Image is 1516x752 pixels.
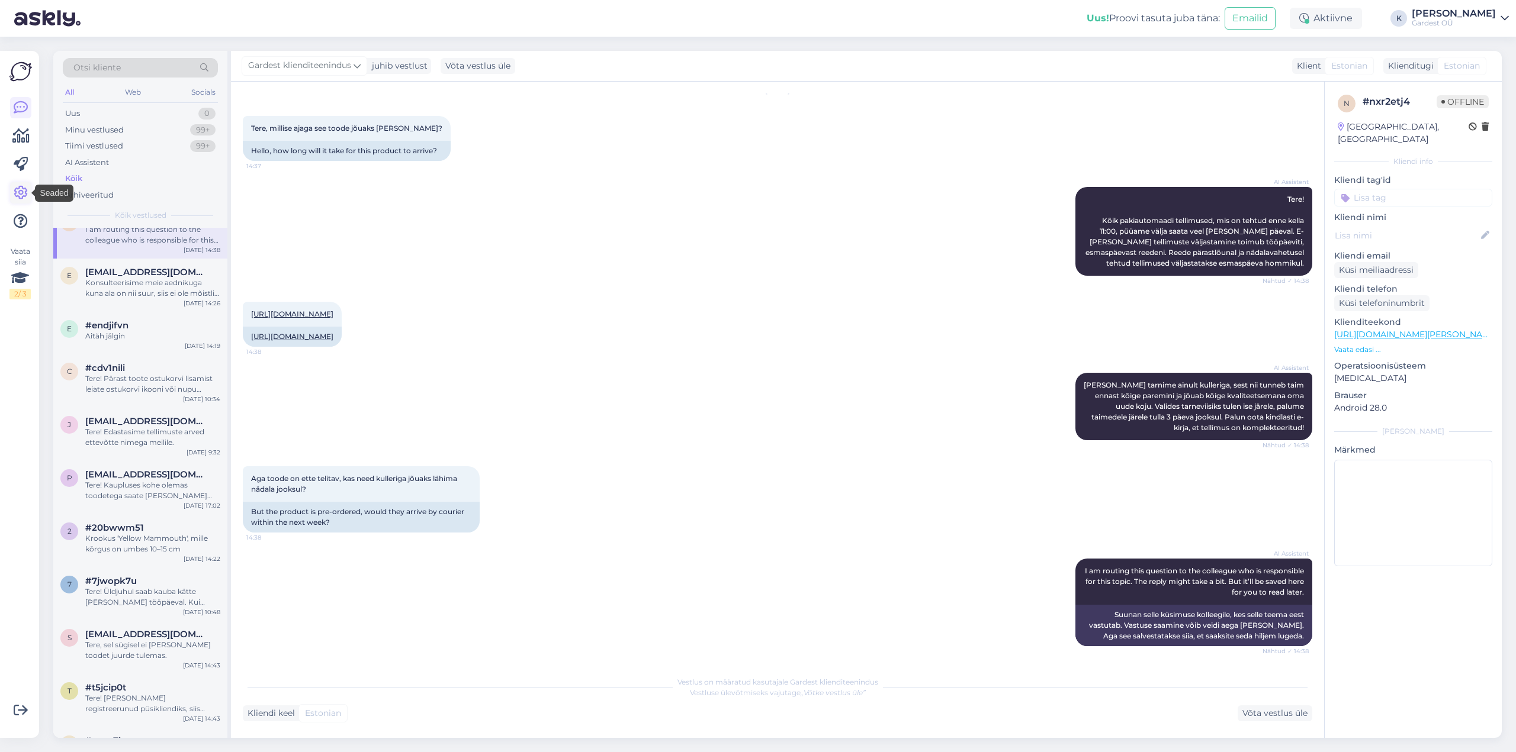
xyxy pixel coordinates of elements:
div: [DATE] 9:32 [187,448,220,457]
span: jaaguphinn@gmail.com [85,416,208,427]
span: #endjifvn [85,320,129,331]
span: 2 [68,527,72,535]
div: Socials [189,85,218,100]
div: But the product is pre-ordered, would they arrive by courier within the next week? [243,502,480,532]
span: #20bwwm51 [85,522,144,533]
div: Tere! Pärast toote ostukorvi lisamist leiate ostukorvi ikooni või nupu tavaliselt lehe paremast ü... [85,373,220,395]
span: #cdv1nili [85,363,125,373]
div: Aitäh jälgin [85,331,220,341]
button: Emailid [1225,7,1276,30]
div: Proovi tasuta juba täna: [1087,11,1220,25]
input: Lisa tag [1334,189,1492,206]
div: Kliendi keel [243,707,295,719]
span: pparmson@gmail.com [85,469,208,480]
p: Vaata edasi ... [1334,344,1492,355]
div: Aktiivne [1290,8,1362,29]
div: [DATE] 10:48 [183,608,220,617]
span: #7jwopk7u [85,576,137,586]
input: Lisa nimi [1335,229,1479,242]
div: # nxr2etj4 [1363,95,1437,109]
div: Küsi telefoninumbrit [1334,295,1430,311]
div: Hello, how long will it take for this product to arrive? [243,141,451,161]
span: p [67,473,72,482]
span: s [68,633,72,642]
span: I am routing this question to the colleague who is responsible for this topic. The reply might ta... [1085,566,1306,596]
span: Aga toode on ette telitav, kas need kulleriga jõuaks lähima nädala jooksul? [251,474,459,493]
div: Web [123,85,143,100]
div: K [1390,10,1407,27]
a: [URL][DOMAIN_NAME] [251,332,333,341]
div: Arhiveeritud [65,189,114,201]
span: j [68,420,71,429]
div: [DATE] 14:22 [184,554,220,563]
span: Vestluse ülevõtmiseks vajutage [690,688,866,697]
span: Gardest klienditeenindus [248,59,351,72]
span: Offline [1437,95,1489,108]
p: Klienditeekond [1334,316,1492,328]
div: [DATE] 17:02 [184,501,220,510]
span: #cvca7lzx [85,735,131,746]
div: [PERSON_NAME] [1334,426,1492,437]
span: t [68,686,72,695]
span: Otsi kliente [73,62,121,74]
span: Kõik vestlused [115,210,166,221]
span: AI Assistent [1264,177,1309,186]
span: [PERSON_NAME] tarnime ainult kulleriga, sest nii tunneb taim ennast kõige paremini ja jõuab kõige... [1084,380,1306,432]
span: silja.maasing@pjk.ee [85,629,208,640]
div: [PERSON_NAME] [1412,9,1496,18]
span: 14:38 [246,533,291,542]
span: Estonian [305,707,341,719]
div: Konsulteerisime meie aednikuga kuna ala on nii suur, siis ei ole mõistlik kasutada murul fungutsi... [85,277,220,299]
span: Estonian [1331,60,1367,72]
img: Askly Logo [9,60,32,83]
div: Klienditugi [1383,60,1434,72]
div: [DATE] 14:19 [185,341,220,350]
span: Vestlus on määratud kasutajale Gardest klienditeenindus [677,677,878,686]
div: [DATE] 14:38 [184,246,220,254]
div: Uus [65,108,80,120]
span: AI Assistent [1264,363,1309,372]
div: Kliendi info [1334,156,1492,167]
p: Operatsioonisüsteem [1334,360,1492,372]
p: Android 28.0 [1334,402,1492,414]
p: Brauser [1334,389,1492,402]
div: Kõik [65,173,82,185]
span: Tere! Kõik pakiautomaadi tellimused, mis on tehtud enne kella 11:00, püüame välja saata veel [PER... [1085,195,1306,267]
div: 99+ [190,140,216,152]
div: Tere! Kaupluses kohe olemas toodetega saate [PERSON_NAME] päeval või järgmisel päeval kauba juba ... [85,480,220,501]
div: Tiimi vestlused [65,140,123,152]
div: AI Assistent [65,157,109,169]
p: Kliendi tag'id [1334,174,1492,186]
b: Uus! [1087,12,1109,24]
a: [URL][DOMAIN_NAME] [251,309,333,318]
div: juhib vestlust [367,60,428,72]
div: Võta vestlus üle [1238,705,1312,721]
span: #t5jcip0t [85,682,126,693]
p: Märkmed [1334,444,1492,456]
div: 2 / 3 [9,289,31,299]
i: „Võtke vestlus üle” [801,688,866,697]
span: edgar94@bk.ru [85,267,208,277]
div: Tere! Edastasime tellimuste arved ettevõtte nimega meilile. [85,427,220,448]
span: Estonian [1444,60,1480,72]
div: Minu vestlused [65,124,124,136]
div: I am routing this question to the colleague who is responsible for this topic. The reply might ta... [85,224,220,246]
div: Krookus 'Yellow Mammouth', mille kõrgus on umbes 10–15 cm [85,533,220,554]
span: e [67,271,72,280]
div: Seaded [35,185,73,202]
div: Küsi meiliaadressi [1334,262,1418,278]
p: Kliendi nimi [1334,211,1492,224]
div: Gardest OÜ [1412,18,1496,28]
span: Nähtud ✓ 14:38 [1263,276,1309,285]
p: Kliendi email [1334,250,1492,262]
span: Nähtud ✓ 14:38 [1263,647,1309,656]
div: Klient [1292,60,1321,72]
a: [PERSON_NAME]Gardest OÜ [1412,9,1509,28]
span: n [1344,99,1350,108]
div: [DATE] 14:43 [183,661,220,670]
div: [DATE] 14:26 [184,299,220,308]
div: [DATE] 14:43 [183,714,220,723]
div: Tere, sel sügisel ei [PERSON_NAME] toodet juurde tulemas. [85,640,220,661]
div: Tere! [PERSON_NAME] registreerunud püsikliendiks, siis palun logige oma kontolt korra välja ja si... [85,693,220,714]
span: 14:38 [246,347,291,356]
